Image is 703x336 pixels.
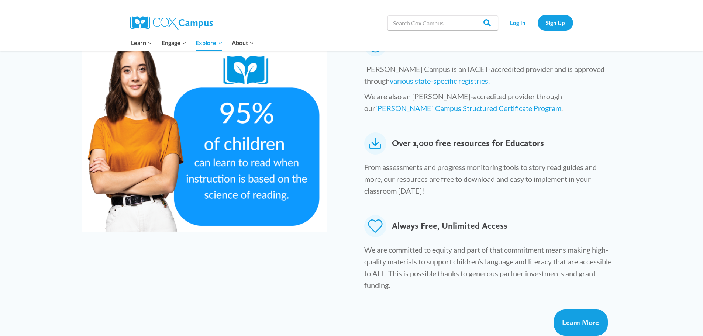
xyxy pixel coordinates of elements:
img: Cox Campus [130,16,213,30]
button: Child menu of About [227,35,259,51]
a: Sign Up [538,15,573,30]
p: We are committed to equity and part of that commitment means making high-quality materials to sup... [364,244,616,295]
a: various state-specific registries. [390,76,490,85]
p: From assessments and progress monitoring tools to story read guides and more, our resources are f... [364,161,616,200]
nav: Secondary Navigation [502,15,573,30]
button: Child menu of Explore [191,35,227,51]
a: Log In [502,15,534,30]
p: [PERSON_NAME] Campus is an IACET-accredited provider and is approved through [364,63,616,90]
button: Child menu of Engage [157,35,191,51]
button: Child menu of Learn [127,35,157,51]
nav: Primary Navigation [127,35,259,51]
img: Frame 13 (1) [82,32,328,232]
span: Over 1,000 free resources for Educators [392,132,544,155]
a: Learn More [554,309,608,336]
span: Learn More [562,318,599,327]
a: [PERSON_NAME] Campus Structured Certificate Program [375,104,561,112]
input: Search Cox Campus [387,15,498,30]
span: Always Free, Unlimited Access [392,215,507,237]
p: We are also an [PERSON_NAME]-accredited provider through our . [364,90,616,118]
